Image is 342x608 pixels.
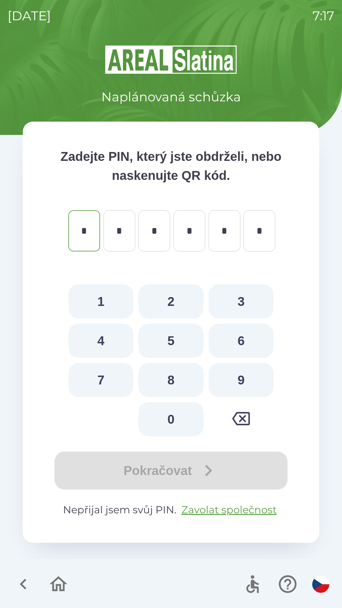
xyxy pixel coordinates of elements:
[209,324,274,358] button: 6
[23,44,319,75] img: Logo
[48,502,294,517] p: Nepřijal jsem svůj PIN.
[209,363,274,397] button: 9
[313,6,334,25] p: 7:17
[101,87,241,106] p: Naplánovaná schůzka
[68,284,133,319] button: 1
[138,402,203,436] button: 0
[179,502,279,517] button: Zavolat společnost
[138,363,203,397] button: 8
[48,147,294,185] p: Zadejte PIN, který jste obdrželi, nebo naskenujte QR kód.
[8,6,51,25] p: [DATE]
[209,284,274,319] button: 3
[68,324,133,358] button: 4
[68,363,133,397] button: 7
[138,284,203,319] button: 2
[312,576,329,593] img: cs flag
[138,324,203,358] button: 5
